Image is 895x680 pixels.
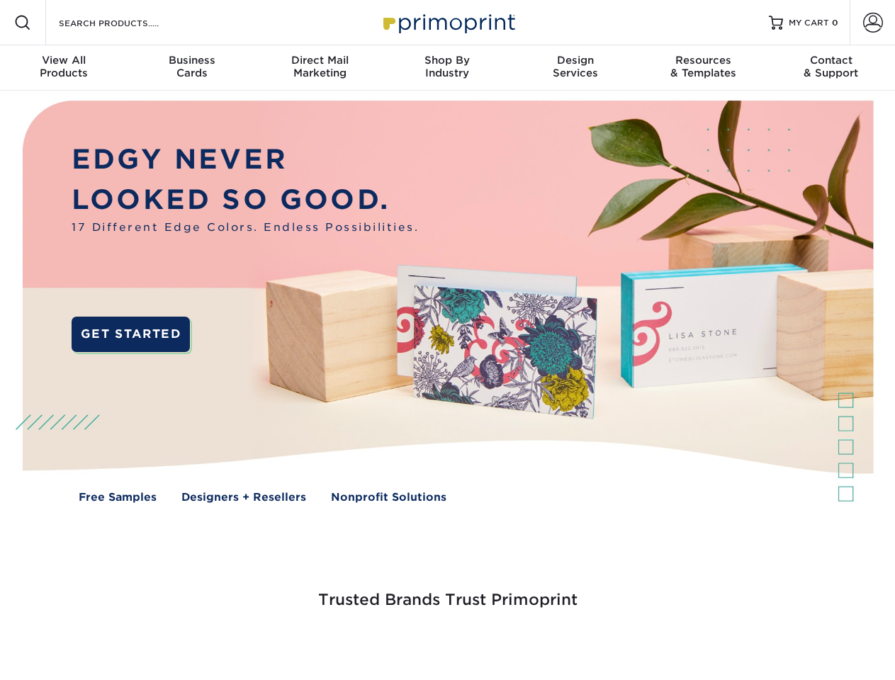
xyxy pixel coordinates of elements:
img: Google [361,646,362,647]
h3: Trusted Brands Trust Primoprint [33,557,862,626]
span: 17 Different Edge Colors. Endless Possibilities. [72,220,419,236]
a: Nonprofit Solutions [331,489,446,506]
span: 0 [832,18,838,28]
span: Design [512,54,639,67]
img: Mini [496,646,497,647]
span: Business [128,54,255,67]
div: Marketing [256,54,383,79]
span: Resources [639,54,767,67]
a: Direct MailMarketing [256,45,383,91]
span: Contact [767,54,895,67]
p: LOOKED SO GOOD. [72,180,419,220]
span: Direct Mail [256,54,383,67]
img: Primoprint [377,7,519,38]
a: DesignServices [512,45,639,91]
div: & Templates [639,54,767,79]
a: Contact& Support [767,45,895,91]
span: MY CART [789,17,829,29]
a: Free Samples [79,489,157,506]
div: Cards [128,54,255,79]
p: EDGY NEVER [72,140,419,180]
div: Industry [383,54,511,79]
input: SEARCH PRODUCTS..... [57,14,196,31]
a: Shop ByIndustry [383,45,511,91]
a: GET STARTED [72,317,190,352]
a: Resources& Templates [639,45,767,91]
span: Shop By [383,54,511,67]
img: Amazon [631,646,631,647]
a: Designers + Resellers [181,489,306,506]
img: Goodwill [765,646,766,647]
div: Services [512,54,639,79]
a: BusinessCards [128,45,255,91]
div: & Support [767,54,895,79]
